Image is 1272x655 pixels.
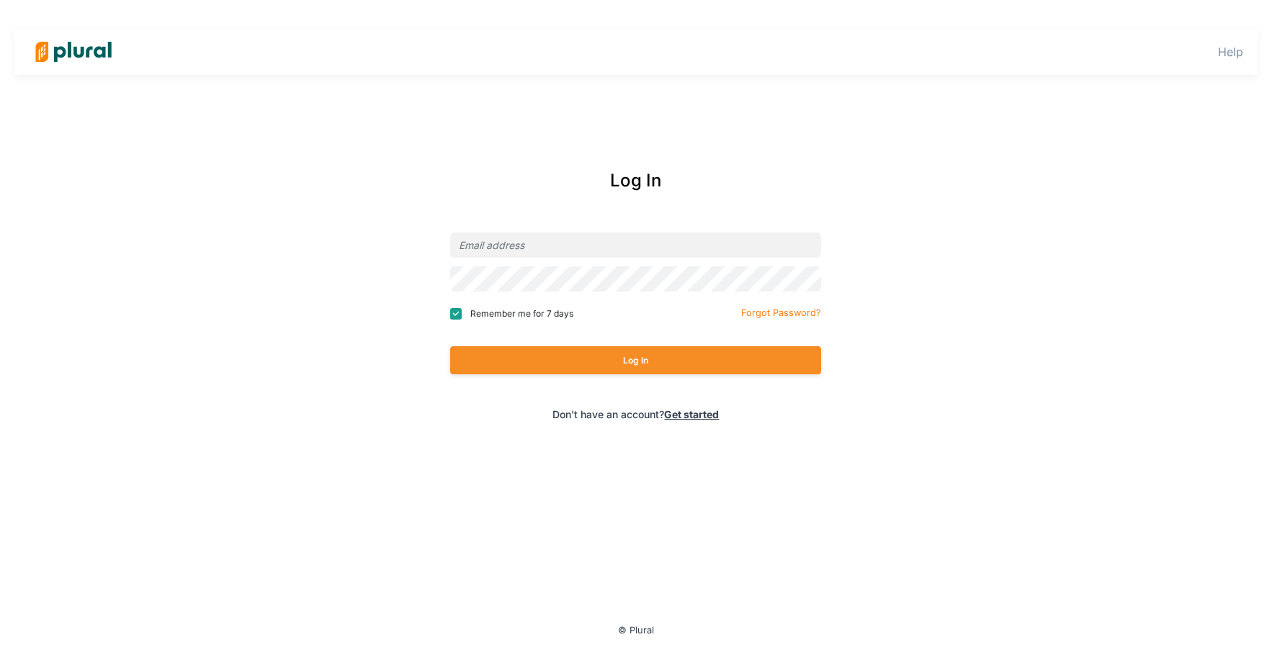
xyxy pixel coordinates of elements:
span: Remember me for 7 days [470,307,573,320]
a: Get started [664,408,719,420]
small: Forgot Password? [741,307,821,318]
input: Remember me for 7 days [450,308,462,320]
small: © Plural [618,625,654,636]
div: Don't have an account? [389,407,884,422]
a: Forgot Password? [741,304,821,319]
a: Help [1218,45,1243,59]
iframe: Intercom live chat [1223,606,1258,641]
div: Log In [389,168,884,194]
img: Logo for Plural [23,27,124,77]
input: Email address [450,232,821,258]
button: Log In [450,346,821,374]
